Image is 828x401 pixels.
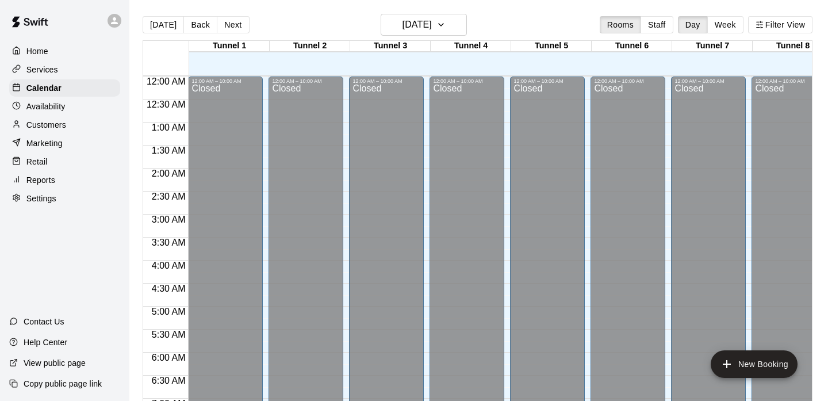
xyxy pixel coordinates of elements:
a: Availability [9,98,120,115]
span: 2:00 AM [149,169,189,178]
button: [DATE] [143,16,184,33]
span: 3:30 AM [149,238,189,247]
span: 1:00 AM [149,123,189,132]
p: Calendar [26,82,62,94]
div: Tunnel 3 [350,41,431,52]
p: Availability [26,101,66,112]
a: Retail [9,153,120,170]
p: Home [26,45,48,57]
div: 12:00 AM – 10:00 AM [191,78,259,84]
p: Contact Us [24,316,64,327]
span: 6:00 AM [149,353,189,362]
span: 12:00 AM [144,77,189,86]
span: 1:30 AM [149,146,189,155]
button: Day [678,16,708,33]
div: Tunnel 6 [592,41,672,52]
p: Customers [26,119,66,131]
a: Calendar [9,79,120,97]
p: Help Center [24,337,67,348]
div: Tunnel 1 [189,41,270,52]
div: 12:00 AM – 10:00 AM [513,78,581,84]
button: [DATE] [381,14,467,36]
span: 6:30 AM [149,376,189,385]
button: Rooms [600,16,641,33]
span: 5:30 AM [149,330,189,339]
p: Services [26,64,58,75]
p: Settings [26,193,56,204]
span: 4:30 AM [149,284,189,293]
div: 12:00 AM – 10:00 AM [674,78,742,84]
a: Settings [9,190,120,207]
p: View public page [24,357,86,369]
a: Services [9,61,120,78]
span: 4:00 AM [149,261,189,270]
p: Marketing [26,138,63,149]
div: 12:00 AM – 10:00 AM [433,78,501,84]
div: 12:00 AM – 10:00 AM [594,78,662,84]
a: Customers [9,116,120,133]
button: add [711,350,798,378]
span: 5:00 AM [149,307,189,316]
div: 12:00 AM – 10:00 AM [755,78,823,84]
div: Tunnel 7 [672,41,753,52]
a: Home [9,43,120,60]
p: Reports [26,174,55,186]
button: Next [217,16,249,33]
h6: [DATE] [402,17,432,33]
a: Reports [9,171,120,189]
div: Tunnel 4 [431,41,511,52]
button: Staff [641,16,673,33]
p: Copy public page link [24,378,102,389]
button: Week [707,16,743,33]
span: 2:30 AM [149,192,189,201]
a: Marketing [9,135,120,152]
div: 12:00 AM – 10:00 AM [352,78,420,84]
div: Tunnel 5 [511,41,592,52]
button: Filter View [748,16,812,33]
span: 12:30 AM [144,100,189,109]
p: Retail [26,156,48,167]
div: 12:00 AM – 10:00 AM [272,78,340,84]
span: 3:00 AM [149,215,189,224]
button: Back [183,16,217,33]
div: Tunnel 2 [270,41,350,52]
